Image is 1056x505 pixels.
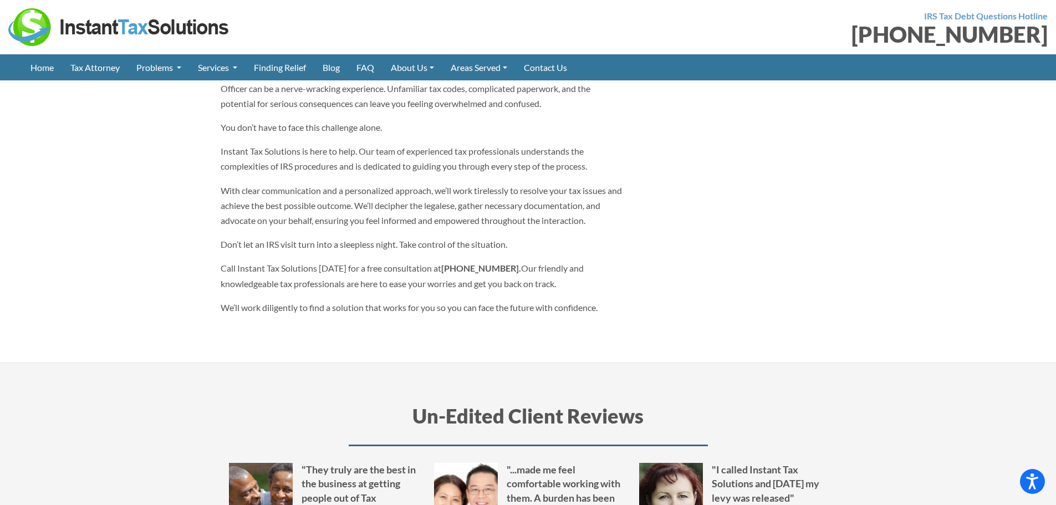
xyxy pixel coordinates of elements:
a: Home [22,54,62,80]
a: Problems [128,54,190,80]
a: Finding Relief [246,54,314,80]
h5: "I called Instant Tax Solutions and [DATE] my levy was released" [639,463,828,505]
a: Contact Us [516,54,575,80]
p: A knock on the door, an envelope marked “IRS,” and a sinking feeling in your gut; a visit from an... [221,65,625,111]
strong: [PHONE_NUMBER]. [441,263,521,273]
a: Instant Tax Solutions Logo [8,21,230,31]
p: Instant Tax Solutions is here to help. Our team of experienced tax professionals understands the ... [221,144,625,174]
a: About Us [382,54,442,80]
a: Services [190,54,246,80]
a: Areas Served [442,54,516,80]
p: With clear communication and a personalized approach, we’ll work tirelessly to resolve your tax i... [221,183,625,228]
a: Blog [314,54,348,80]
strong: IRS Tax Debt Questions Hotline [924,11,1048,21]
p: Call Instant Tax Solutions [DATE] for a free consultation at Our friendly and knowledgeable tax p... [221,261,625,290]
img: Instant Tax Solutions Logo [8,8,230,46]
a: Tax Attorney [62,54,128,80]
a: FAQ [348,54,382,80]
h3: Un-Edited Client Reviews [229,402,828,446]
p: Don’t let an IRS visit turn into a sleepless night. Take control of the situation. [221,237,625,252]
p: You don’t have to face this challenge alone. [221,120,625,135]
p: We’ll work diligently to find a solution that works for you so you can face the future with confi... [221,300,625,315]
div: [PHONE_NUMBER] [537,23,1048,45]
